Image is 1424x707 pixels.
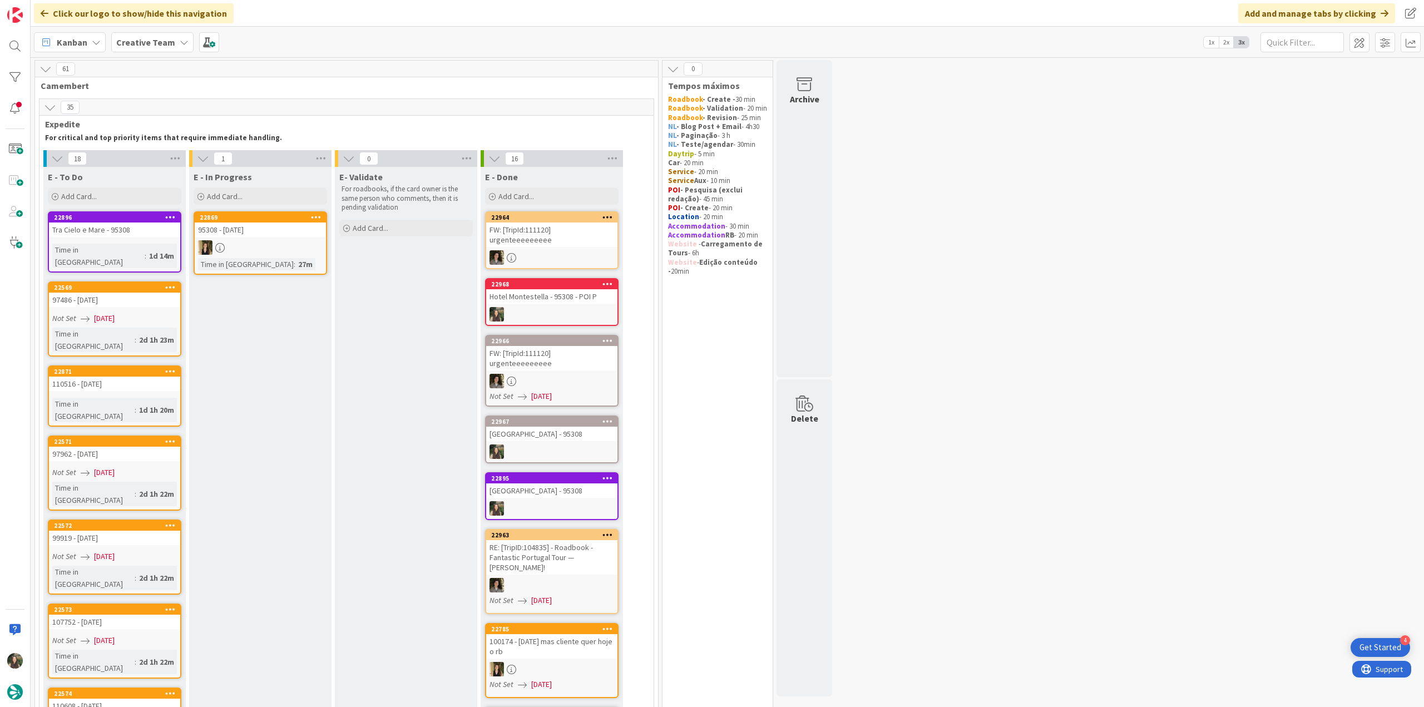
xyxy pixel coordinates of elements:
div: 22869 [195,212,326,223]
div: 22569 [49,283,180,293]
a: 22968Hotel Montestella - 95308 - POI PIG [485,278,619,326]
div: [GEOGRAPHIC_DATA] - 95308 [486,427,617,441]
div: 22785 [486,624,617,634]
a: 2256997486 - [DATE]Not Set[DATE]Time in [GEOGRAPHIC_DATA]:2d 1h 23m [48,281,181,357]
span: : [135,334,136,346]
div: 22963RE: [TripID:104835] - Roadbook - Fantastic Portugal Tour — [PERSON_NAME]! [486,530,617,575]
div: 22871110516 - [DATE] [49,367,180,391]
span: Camembert [41,80,644,91]
div: 22966 [491,337,617,345]
div: Time in [GEOGRAPHIC_DATA] [52,650,135,674]
div: 22571 [49,437,180,447]
strong: For critical and top priority items that require immediate handling. [45,133,282,142]
span: Add Card... [498,191,534,201]
img: SP [198,240,212,255]
div: 2d 1h 22m [136,656,177,668]
p: - 10 min [668,176,767,185]
strong: Accommodation [668,230,725,240]
div: 22895 [491,474,617,482]
a: 22785100174 - [DATE] mas cliente quer hoje o rbSPNot Set[DATE] [485,623,619,698]
img: Visit kanbanzone.com [7,7,23,23]
div: Archive [790,92,819,106]
div: 22967 [486,417,617,427]
i: Not Set [52,635,76,645]
div: 22896 [49,212,180,223]
div: 22572 [49,521,180,531]
div: Time in [GEOGRAPHIC_DATA] [52,328,135,352]
p: - 3 h [668,131,767,140]
div: 4 [1400,635,1410,645]
span: : [135,572,136,584]
strong: - Validation [703,103,743,113]
img: avatar [7,684,23,700]
div: 22573107752 - [DATE] [49,605,180,629]
strong: RB [725,230,734,240]
a: 2257299919 - [DATE]Not Set[DATE]Time in [GEOGRAPHIC_DATA]:2d 1h 22m [48,520,181,595]
strong: Roadbook [668,95,703,104]
p: - 4h30 [668,122,767,131]
div: Time in [GEOGRAPHIC_DATA] [52,244,145,268]
span: E- Validate [339,171,383,182]
div: Get Started [1359,642,1401,653]
img: MS [489,578,504,592]
span: [DATE] [531,679,552,690]
strong: Daytrip [668,149,694,159]
a: 22896Tra Cielo e Mare - 95308Time in [GEOGRAPHIC_DATA]:1d 14m [48,211,181,273]
strong: Accommodation [668,221,725,231]
i: Not Set [52,313,76,323]
span: E - In Progress [194,171,252,182]
strong: Website [668,239,697,249]
div: FW: [TripId:111120] urgenteeeeeeeee [486,346,617,370]
img: SP [489,662,504,676]
i: Not Set [489,595,513,605]
div: RE: [TripID:104835] - Roadbook - Fantastic Portugal Tour — [PERSON_NAME]! [486,540,617,575]
span: : [145,250,146,262]
div: 99919 - [DATE] [49,531,180,545]
span: Add Card... [61,191,97,201]
span: E - Done [485,171,518,182]
img: MS [489,250,504,265]
div: 22968 [486,279,617,289]
img: IG [7,653,23,669]
div: MS [486,250,617,265]
strong: Roadbook [668,113,703,122]
strong: Carregamento de Tours [668,239,764,258]
div: Open Get Started checklist, remaining modules: 4 [1351,638,1410,657]
p: - 20 min [668,159,767,167]
div: 22896Tra Cielo e Mare - 95308 [49,212,180,237]
div: Time in [GEOGRAPHIC_DATA] [52,482,135,506]
div: IG [486,444,617,459]
span: Expedite [45,118,640,130]
div: 22573 [49,605,180,615]
div: 2d 1h 22m [136,572,177,584]
div: MS [486,578,617,592]
strong: - Pesquisa (exclui redação) [668,185,744,204]
img: IG [489,307,504,322]
div: 100174 - [DATE] mas cliente quer hoje o rb [486,634,617,659]
p: - 30 min [668,222,767,231]
div: 2256997486 - [DATE] [49,283,180,307]
strong: - Teste/agendar [676,140,733,149]
div: 22572 [54,522,180,530]
div: 22968Hotel Montestella - 95308 - POI P [486,279,617,304]
div: Tra Cielo e Mare - 95308 [49,223,180,237]
div: 2257197962 - [DATE] [49,437,180,461]
span: : [135,656,136,668]
strong: Aux [694,176,706,185]
div: 22569 [54,284,180,291]
p: - 20min [668,258,767,276]
i: Not Set [52,551,76,561]
a: 2286995308 - [DATE]SPTime in [GEOGRAPHIC_DATA]:27m [194,211,327,275]
div: MS [486,374,617,388]
span: 0 [359,152,378,165]
span: Add Card... [207,191,243,201]
span: : [135,404,136,416]
strong: NL [668,122,676,131]
div: 22895[GEOGRAPHIC_DATA] - 95308 [486,473,617,498]
p: - 20 min [668,167,767,176]
div: 22967 [491,418,617,426]
img: IG [489,501,504,516]
a: 22963RE: [TripID:104835] - Roadbook - Fantastic Portugal Tour — [PERSON_NAME]!MSNot Set[DATE] [485,529,619,614]
div: 22785 [491,625,617,633]
span: [DATE] [94,467,115,478]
